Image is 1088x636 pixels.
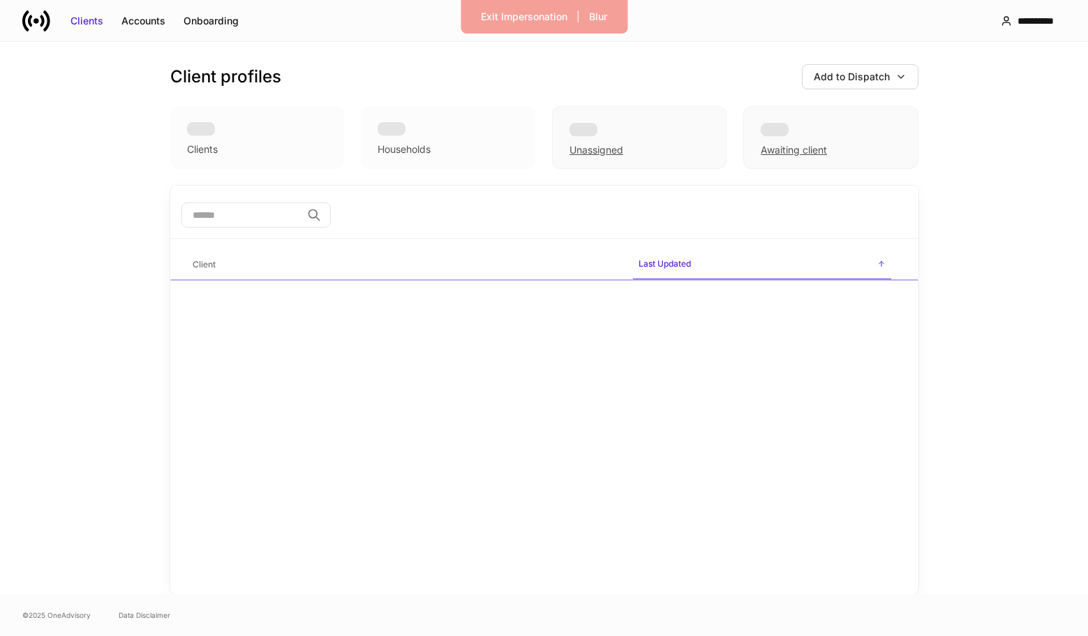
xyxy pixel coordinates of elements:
span: Last Updated [633,250,891,280]
h6: Last Updated [639,257,691,270]
div: Blur [589,10,607,24]
h6: Client [193,258,216,271]
div: Awaiting client [743,106,918,169]
div: Add to Dispatch [814,70,890,84]
h3: Client profiles [170,66,281,88]
button: Clients [61,10,112,32]
div: Unassigned [552,106,726,169]
button: Onboarding [174,10,248,32]
div: Unassigned [569,143,623,157]
div: Exit Impersonation [481,10,567,24]
div: Accounts [121,14,165,28]
div: Awaiting client [761,143,827,157]
button: Accounts [112,10,174,32]
div: Clients [70,14,103,28]
a: Data Disclaimer [119,609,170,621]
div: Households [378,142,431,156]
div: Clients [187,142,218,156]
button: Exit Impersonation [472,6,576,28]
span: Client [187,251,622,279]
span: © 2025 OneAdvisory [22,609,91,621]
button: Add to Dispatch [802,64,918,89]
button: Blur [580,6,616,28]
div: Onboarding [184,14,239,28]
